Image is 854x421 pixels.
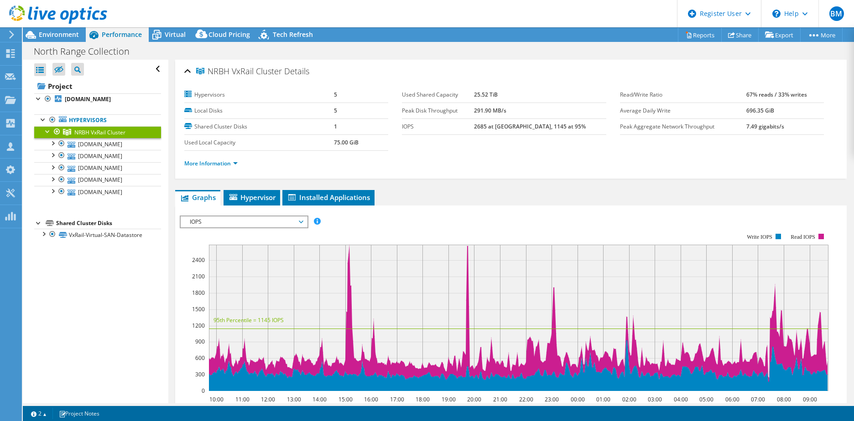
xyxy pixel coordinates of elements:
label: IOPS [402,122,474,131]
text: 08:00 [776,395,791,403]
span: Environment [39,30,79,39]
text: 300 [195,370,205,378]
a: Project [34,79,161,93]
span: Hypervisor [228,193,276,202]
div: Shared Cluster Disks [56,218,161,229]
b: 67% reads / 33% writes [746,91,807,98]
text: 16:00 [364,395,378,403]
b: 25.52 TiB [474,91,498,98]
text: 1800 [192,289,205,297]
b: 7.49 gigabits/s [746,123,784,130]
text: 22:00 [519,395,533,403]
text: 01:00 [596,395,610,403]
text: Read IOPS [791,234,815,240]
b: 5 [334,91,337,98]
text: 900 [195,338,205,345]
text: 02:00 [622,395,636,403]
label: Hypervisors [184,90,334,99]
label: Local Disks [184,106,334,115]
a: Share [721,28,759,42]
a: Project Notes [52,408,106,419]
text: 04:00 [673,395,687,403]
text: 17:00 [390,395,404,403]
a: [DOMAIN_NAME] [34,174,161,186]
b: 5 [334,107,337,114]
text: 23:00 [544,395,558,403]
text: 15:00 [338,395,352,403]
text: 07:00 [750,395,765,403]
a: [DOMAIN_NAME] [34,162,161,174]
span: Performance [102,30,142,39]
span: Installed Applications [287,193,370,202]
text: 05:00 [699,395,713,403]
text: 09:00 [802,395,817,403]
span: Cloud Pricing [208,30,250,39]
a: Hypervisors [34,114,161,126]
text: 2400 [192,256,205,264]
a: [DOMAIN_NAME] [34,138,161,150]
span: Graphs [180,193,216,202]
text: Write IOPS [747,234,772,240]
text: 13:00 [286,395,301,403]
text: 95th Percentile = 1145 IOPS [213,316,284,324]
a: [DOMAIN_NAME] [34,186,161,198]
h1: North Range Collection [30,46,144,56]
text: 19:00 [441,395,455,403]
text: 00:00 [570,395,584,403]
text: 20:00 [467,395,481,403]
span: Tech Refresh [273,30,313,39]
span: IOPS [185,216,302,227]
b: [DOMAIN_NAME] [65,95,111,103]
text: 0 [202,387,205,395]
a: VxRail-Virtual-SAN-Datastore [34,229,161,241]
text: 03:00 [647,395,661,403]
label: Average Daily Write [620,106,746,115]
text: 14:00 [312,395,326,403]
text: 11:00 [235,395,249,403]
text: 600 [195,354,205,362]
span: NRBH VxRail Cluster [74,128,125,136]
text: 18:00 [415,395,429,403]
a: More Information [184,159,238,167]
a: 2 [25,408,53,419]
label: Used Local Capacity [184,138,334,147]
text: 2100 [192,272,205,280]
span: Details [284,66,309,77]
a: [DOMAIN_NAME] [34,93,161,105]
a: More [800,28,843,42]
a: [DOMAIN_NAME] [34,150,161,162]
text: 21:00 [493,395,507,403]
a: Export [758,28,801,42]
a: NRBH VxRail Cluster [34,126,161,138]
span: NRBH VxRail Cluster [196,67,282,76]
text: 1500 [192,305,205,313]
b: 291.90 MB/s [474,107,506,114]
label: Peak Disk Throughput [402,106,474,115]
text: 06:00 [725,395,739,403]
b: 1 [334,123,337,130]
b: 2685 at [GEOGRAPHIC_DATA], 1145 at 95% [474,123,586,130]
label: Peak Aggregate Network Throughput [620,122,746,131]
a: Reports [678,28,722,42]
text: 12:00 [260,395,275,403]
span: BM [829,6,844,21]
b: 75.00 GiB [334,139,359,146]
text: 1200 [192,322,205,329]
label: Used Shared Capacity [402,90,474,99]
span: Virtual [165,30,186,39]
b: 696.35 GiB [746,107,774,114]
label: Read/Write Ratio [620,90,746,99]
label: Shared Cluster Disks [184,122,334,131]
svg: \n [772,10,781,18]
text: 10:00 [209,395,223,403]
